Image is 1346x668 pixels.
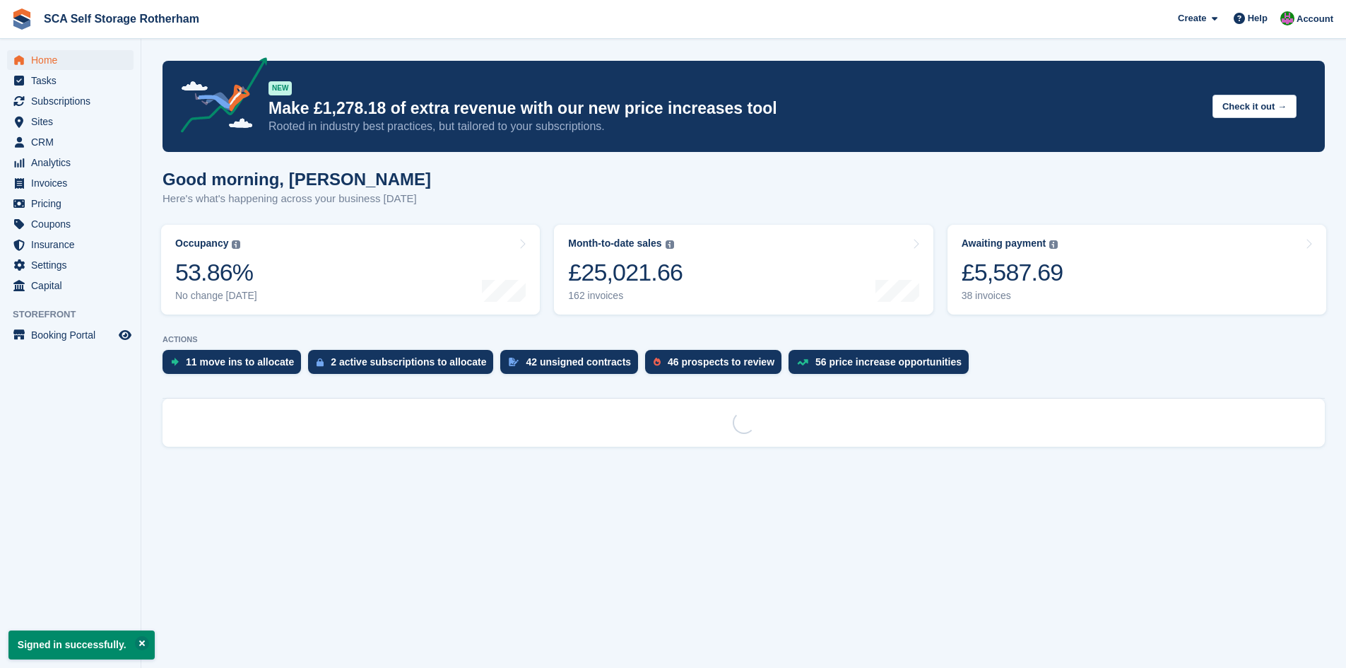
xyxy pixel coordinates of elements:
[962,238,1046,250] div: Awaiting payment
[797,359,808,365] img: price_increase_opportunities-93ffe204e8149a01c8c9dc8f82e8f89637d9d84a8eef4429ea346261dce0b2c0.svg
[1248,11,1268,25] span: Help
[13,307,141,322] span: Storefront
[171,358,179,366] img: move_ins_to_allocate_icon-fdf77a2bb77ea45bf5b3d319d69a93e2d87916cf1d5bf7949dd705db3b84f3ca.svg
[962,258,1063,287] div: £5,587.69
[317,358,324,367] img: active_subscription_to_allocate_icon-d502201f5373d7db506a760aba3b589e785aa758c864c3986d89f69b8ff3...
[7,50,134,70] a: menu
[11,8,33,30] img: stora-icon-8386f47178a22dfd0bd8f6a31ec36ba5ce8667c1dd55bd0f319d3a0aa187defe.svg
[645,350,789,381] a: 46 prospects to review
[568,290,683,302] div: 162 invoices
[1280,11,1294,25] img: Sarah Race
[31,132,116,152] span: CRM
[7,173,134,193] a: menu
[7,235,134,254] a: menu
[500,350,645,381] a: 42 unsigned contracts
[163,191,431,207] p: Here's what's happening across your business [DATE]
[666,240,674,249] img: icon-info-grey-7440780725fd019a000dd9b08b2336e03edf1995a4989e88bcd33f0948082b44.svg
[31,194,116,213] span: Pricing
[186,356,294,368] div: 11 move ins to allocate
[1049,240,1058,249] img: icon-info-grey-7440780725fd019a000dd9b08b2336e03edf1995a4989e88bcd33f0948082b44.svg
[526,356,631,368] div: 42 unsigned contracts
[568,238,661,250] div: Month-to-date sales
[31,50,116,70] span: Home
[175,238,228,250] div: Occupancy
[31,71,116,90] span: Tasks
[8,631,155,660] p: Signed in successfully.
[169,57,268,138] img: price-adjustments-announcement-icon-8257ccfd72463d97f412b2fc003d46551f7dbcb40ab6d574587a9cd5c0d94...
[31,214,116,234] span: Coupons
[568,258,683,287] div: £25,021.66
[7,276,134,295] a: menu
[654,358,661,366] img: prospect-51fa495bee0391a8d652442698ab0144808aea92771e9ea1ae160a38d050c398.svg
[175,258,257,287] div: 53.86%
[789,350,976,381] a: 56 price increase opportunities
[668,356,774,368] div: 46 prospects to review
[31,276,116,295] span: Capital
[7,214,134,234] a: menu
[1212,95,1297,118] button: Check it out →
[31,112,116,131] span: Sites
[163,335,1325,344] p: ACTIONS
[31,173,116,193] span: Invoices
[331,356,486,368] div: 2 active subscriptions to allocate
[947,225,1326,315] a: Awaiting payment £5,587.69 38 invoices
[7,325,134,345] a: menu
[815,356,962,368] div: 56 price increase opportunities
[1297,12,1333,26] span: Account
[268,119,1201,134] p: Rooted in industry best practices, but tailored to your subscriptions.
[31,153,116,172] span: Analytics
[7,132,134,152] a: menu
[117,327,134,344] a: Preview store
[163,350,308,381] a: 11 move ins to allocate
[161,225,540,315] a: Occupancy 53.86% No change [DATE]
[31,235,116,254] span: Insurance
[31,325,116,345] span: Booking Portal
[7,194,134,213] a: menu
[31,91,116,111] span: Subscriptions
[232,240,240,249] img: icon-info-grey-7440780725fd019a000dd9b08b2336e03edf1995a4989e88bcd33f0948082b44.svg
[7,255,134,275] a: menu
[509,358,519,366] img: contract_signature_icon-13c848040528278c33f63329250d36e43548de30e8caae1d1a13099fd9432cc5.svg
[175,290,257,302] div: No change [DATE]
[7,71,134,90] a: menu
[308,350,500,381] a: 2 active subscriptions to allocate
[7,91,134,111] a: menu
[554,225,933,315] a: Month-to-date sales £25,021.66 162 invoices
[1178,11,1206,25] span: Create
[268,81,292,95] div: NEW
[38,7,205,30] a: SCA Self Storage Rotherham
[31,255,116,275] span: Settings
[7,112,134,131] a: menu
[268,98,1201,119] p: Make £1,278.18 of extra revenue with our new price increases tool
[163,170,431,189] h1: Good morning, [PERSON_NAME]
[7,153,134,172] a: menu
[962,290,1063,302] div: 38 invoices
